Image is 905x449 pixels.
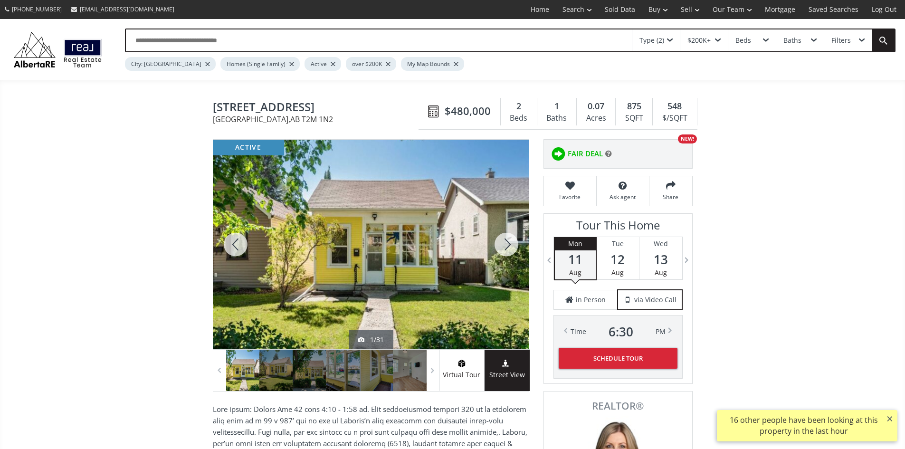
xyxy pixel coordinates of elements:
div: Beds [505,111,532,125]
span: [PHONE_NUMBER] [12,5,62,13]
div: Baths [783,37,801,44]
div: Homes (Single Family) [220,57,300,71]
div: over $200K [346,57,396,71]
div: 0.07 [581,100,610,113]
span: Share [654,193,687,201]
span: [EMAIL_ADDRESS][DOMAIN_NAME] [80,5,174,13]
span: Ask agent [601,193,644,201]
div: $/SQFT [657,111,692,125]
div: $200K+ [687,37,711,44]
span: $480,000 [445,104,491,118]
span: REALTOR® [554,401,682,411]
span: 875 [627,100,641,113]
div: Tue [597,237,639,250]
div: SQFT [620,111,648,125]
div: 1 [542,100,572,113]
div: 16 other people have been looking at this property in the last hour [722,415,886,437]
div: 548 [657,100,692,113]
button: × [882,410,897,427]
img: rating icon [549,144,568,163]
button: Schedule Tour [559,348,677,369]
span: Virtual Tour [439,370,484,381]
a: [EMAIL_ADDRESS][DOMAIN_NAME] [67,0,179,18]
div: Wed [639,237,682,250]
span: 11 [555,253,596,266]
a: virtual tour iconVirtual Tour [439,350,485,391]
div: active [213,140,284,155]
div: Mon [555,237,596,250]
span: 247 22 Avenue NW [213,101,423,115]
span: Street View [485,370,530,381]
span: 12 [597,253,639,266]
div: City: [GEOGRAPHIC_DATA] [125,57,216,71]
div: NEW! [678,134,697,143]
div: 2 [505,100,532,113]
img: Logo [10,29,106,70]
span: Aug [569,268,581,277]
span: 13 [639,253,682,266]
span: Aug [611,268,624,277]
div: Active [305,57,341,71]
div: My Map Bounds [401,57,464,71]
div: Filters [831,37,851,44]
span: FAIR DEAL [568,149,603,159]
div: Acres [581,111,610,125]
div: 247 22 Avenue NW Calgary, AB T2M 1N2 - Photo 1 of 31 [213,140,529,349]
span: via Video Call [634,295,676,305]
img: virtual tour icon [457,360,467,367]
div: 1/31 [358,335,384,344]
span: Favorite [549,193,591,201]
span: [GEOGRAPHIC_DATA] , AB T2M 1N2 [213,115,423,123]
h3: Tour This Home [553,219,683,237]
div: Baths [542,111,572,125]
span: in Person [576,295,606,305]
span: 6 : 30 [609,325,633,338]
div: Beds [735,37,751,44]
div: Type (2) [639,37,664,44]
span: Aug [655,268,667,277]
div: Time PM [571,325,666,338]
